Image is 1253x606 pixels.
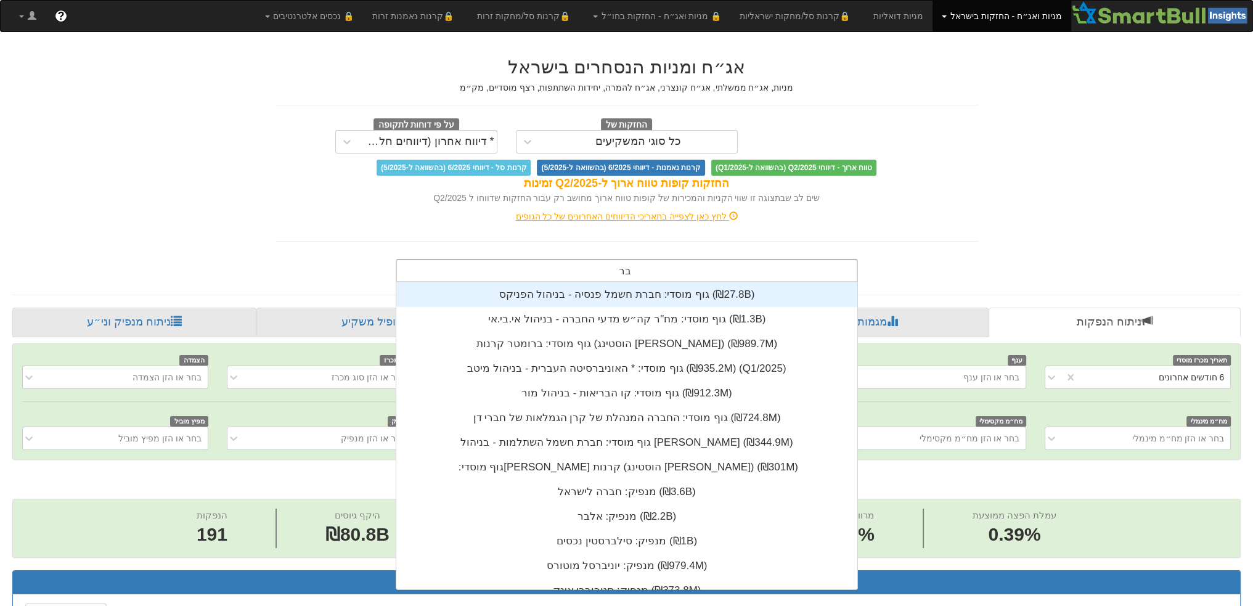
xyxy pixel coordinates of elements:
span: קרנות נאמנות - דיווחי 6/2025 (בהשוואה ל-5/2025) [537,160,704,176]
a: 🔒 נכסים אלטרנטיבים [256,1,364,31]
a: מגמות שוק [744,308,989,337]
div: גוף מוסדי: ‏קו הבריאות - בניהול מור ‎(₪912.3M)‎ [396,381,857,406]
div: בחר או הזן מח״מ מינמלי [1132,432,1224,444]
div: בחר או הזן ענף [963,371,1020,383]
div: בחר או הזן סוג מכרז [332,371,406,383]
span: תאריך מכרז מוסדי [1173,355,1231,366]
span: עמלת הפצה ממוצעת [973,510,1056,520]
div: החזקות קופות טווח ארוך ל-Q2/2025 זמינות [275,176,978,192]
h5: מניות, אג״ח ממשלתי, אג״ח קונצרני, אג״ח להמרה, יחידות השתתפות, רצף מוסדיים, מק״מ [275,83,978,92]
span: ענף [1008,355,1027,366]
span: הצמדה [179,355,208,366]
span: מנפיק [388,416,413,427]
span: על פי דוחות לתקופה [373,118,459,132]
img: Smartbull [1071,1,1252,25]
div: גוף מוסדי: * ‏האוניברסיטה העברית - בניהול מיטב ‎(₪935.2M)‎ (Q1/2025) [396,356,857,381]
span: הנפקות [197,510,227,520]
a: ניתוח מנפיק וני״ע [12,308,256,337]
span: מח״מ מינמלי [1186,416,1231,427]
div: גוף מוסדי: ‏חברת חשמל פנסיה - בניהול הפניקס ‎(₪27.8B)‎ [396,282,857,307]
a: 🔒קרנות סל/מחקות ישראליות [730,1,863,31]
span: 191 [197,522,227,548]
div: 6 חודשים אחרונים [1158,371,1224,383]
a: מניות דואליות [864,1,933,31]
a: 🔒קרנות סל/מחקות זרות [468,1,584,31]
div: בחר או הזן מפיץ מוביל [118,432,202,444]
div: שים לב שבתצוגה זו שווי הקניות והמכירות של קופות טווח ארוך מחושב רק עבור החזקות שדווחו ל Q2/2025 [275,192,978,204]
a: 🔒 מניות ואג״ח - החזקות בחו״ל [584,1,730,31]
a: ? [46,1,76,31]
span: קרנות סל - דיווחי 6/2025 (בהשוואה ל-5/2025) [377,160,531,176]
span: מפיץ מוביל [170,416,208,427]
div: גוף מוסדי: ‏[PERSON_NAME] קרנות (הוסטינג [PERSON_NAME]) ‎(₪301M)‎ [396,455,857,480]
div: כל סוגי המשקיעים [595,136,681,148]
div: גוף מוסדי: ‏מח"ר קה״ש מדעי החברה - בניהול אי.בי.אי ‎(₪1.3B)‎ [396,307,857,332]
span: סוג מכרז [380,355,413,366]
a: ניתוח הנפקות [989,308,1241,337]
h2: אג״ח ומניות הנסחרים בישראל [275,57,978,77]
a: פרופיל משקיע [256,308,504,337]
span: ₪80.8B [325,524,390,544]
div: * דיווח אחרון (דיווחים חלקיים) [361,136,494,148]
span: היקף גיוסים [335,510,380,520]
div: גוף מוסדי: ‏החברה המנהלת של קרן הגמלאות של חברי דן ‎(₪724.8M)‎ [396,406,857,430]
span: החזקות של [601,118,653,132]
span: טווח ארוך - דיווחי Q2/2025 (בהשוואה ל-Q1/2025) [711,160,876,176]
div: מנפיק: ‏סילברסטין נכסים ‎(₪1B)‎ [396,529,857,554]
div: מנפיק: ‏חברה לישראל ‎(₪3.6B)‎ [396,480,857,504]
a: 🔒קרנות נאמנות זרות [363,1,468,31]
div: מנפיק: ‏יוניברסל מוטורס ‎(₪979.4M)‎ [396,554,857,578]
h2: ניתוח הנפקות - 6 חודשים אחרונים [12,472,1241,493]
div: גוף מוסדי: ‏ברומטר קרנות (הוסטינג [PERSON_NAME]) ‎(₪989.7M)‎ [396,332,857,356]
h3: תוצאות הנפקות [22,577,1231,588]
div: בחר או הזן מח״מ מקסימלי [920,432,1020,444]
span: 0.39% [973,522,1056,548]
div: בחר או הזן מנפיק [341,432,406,444]
div: בחר או הזן הצמדה [133,371,202,383]
div: מנפיק: ‏סטרוברי אינק ‎(₪373.8M)‎ [396,578,857,603]
div: גוף מוסדי: ‏חברת חשמל השתלמות - בניהול [PERSON_NAME] ‎(₪344.9M)‎ [396,430,857,455]
span: מח״מ מקסימלי [976,416,1027,427]
div: מנפיק: ‏אלבר ‎(₪2.2B)‎ [396,504,857,529]
a: מניות ואג״ח - החזקות בישראל [933,1,1071,31]
span: ? [57,10,64,22]
div: לחץ כאן לצפייה בתאריכי הדיווחים האחרונים של כל הגופים [266,210,987,223]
